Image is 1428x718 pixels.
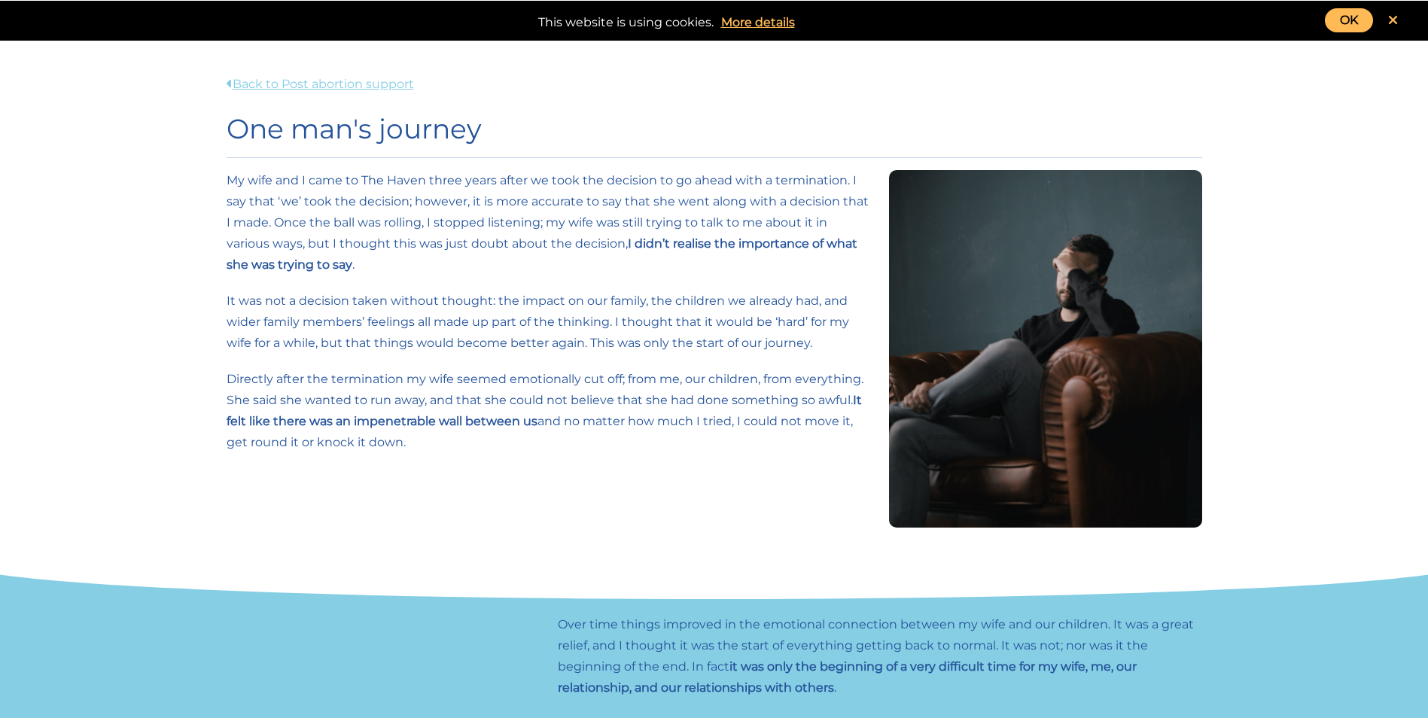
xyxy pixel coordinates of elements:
[889,170,1202,528] img: Photo of a man sitting on a sofa hold his head in one hand
[714,12,802,33] a: More details
[227,170,871,275] p: My wife and I came to The Haven three years after we took the decision to go ahead with a termina...
[558,659,1137,695] strong: it was only the beginning of a very difficult time for my wife, me, our relationship, and our rel...
[558,614,1202,698] p: Over time things improved in the emotional connection between my wife and our children. It was a ...
[15,8,1413,33] div: This website is using cookies.
[227,369,871,453] p: Directly after the termination my wife seemed emotionally cut off; from me, our children, from ev...
[227,113,1202,145] h1: One man's journey
[227,291,871,354] p: It was not a decision taken without thought: the impact on our family, the children we already ha...
[227,77,414,91] a: Back to Post abortion support
[1325,8,1373,32] a: OK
